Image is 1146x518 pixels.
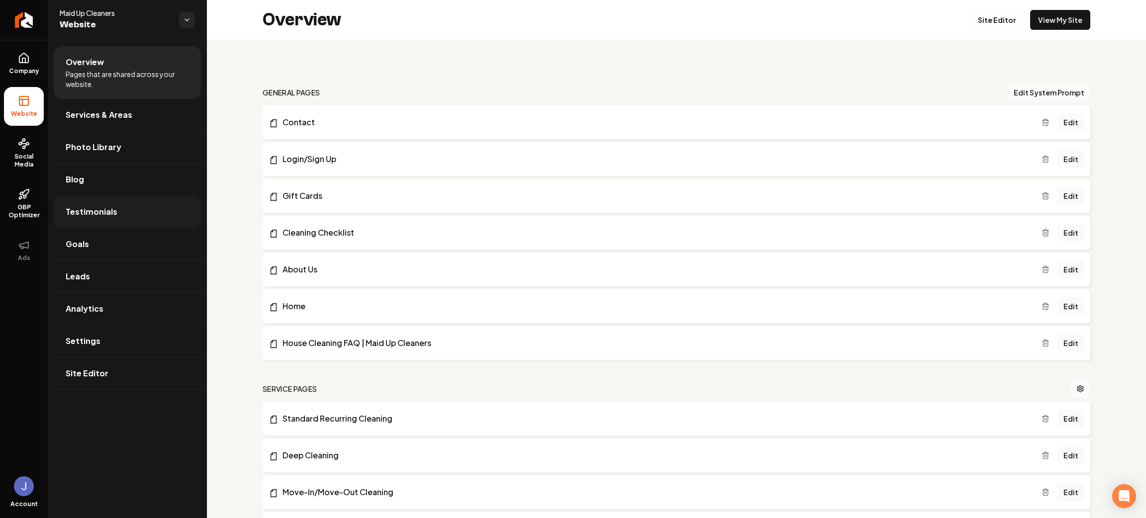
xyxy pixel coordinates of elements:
span: Maid Up Cleaners [60,8,171,18]
span: Testimonials [66,206,117,218]
a: Settings [54,325,201,357]
a: Edit [1057,260,1084,278]
h2: Overview [263,10,341,30]
a: Standard Recurring Cleaning [269,413,1042,425]
a: About Us [269,263,1042,275]
a: Edit [1057,410,1084,428]
a: Edit [1057,297,1084,315]
a: Company [4,44,44,83]
span: Company [5,67,43,75]
span: Leads [66,270,90,282]
button: Open user button [14,476,34,496]
span: Overview [66,56,104,68]
a: Login/Sign Up [269,153,1042,165]
a: Goals [54,228,201,260]
span: Website [60,18,171,32]
a: Photo Library [54,131,201,163]
a: House Cleaning FAQ | Maid Up Cleaners [269,337,1042,349]
a: View My Site [1030,10,1090,30]
a: Site Editor [969,10,1024,30]
a: Edit [1057,446,1084,464]
div: Open Intercom Messenger [1112,484,1136,508]
span: Photo Library [66,141,121,153]
a: Edit [1057,224,1084,242]
a: Home [269,300,1042,312]
span: Pages that are shared across your website. [66,69,189,89]
span: Services & Areas [66,109,132,121]
a: Analytics [54,293,201,325]
button: Edit System Prompt [1008,84,1090,101]
span: Blog [66,173,84,185]
a: Social Media [4,130,44,176]
span: Ads [14,254,34,262]
a: Blog [54,164,201,195]
a: Edit [1057,334,1084,352]
a: Cleaning Checklist [269,227,1042,239]
a: Leads [54,260,201,292]
a: Edit [1057,113,1084,131]
a: Contact [269,116,1042,128]
span: Social Media [4,153,44,169]
h2: general pages [263,87,320,97]
a: GBP Optimizer [4,180,44,227]
a: Services & Areas [54,99,201,131]
img: Rebolt Logo [15,12,33,28]
a: Deep Cleaning [269,449,1042,461]
span: Analytics [66,303,103,315]
span: Website [7,110,41,118]
span: Goals [66,238,89,250]
a: Edit [1057,483,1084,501]
span: Account [10,500,38,508]
img: Jacob Elser [14,476,34,496]
span: Site Editor [66,367,108,379]
h2: Service Pages [263,384,317,394]
span: Settings [66,335,100,347]
button: Ads [4,231,44,270]
a: Edit [1057,187,1084,205]
a: Gift Cards [269,190,1042,202]
a: Move-In/Move-Out Cleaning [269,486,1042,498]
a: Site Editor [54,357,201,389]
a: Testimonials [54,196,201,228]
span: GBP Optimizer [4,203,44,219]
a: Edit [1057,150,1084,168]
